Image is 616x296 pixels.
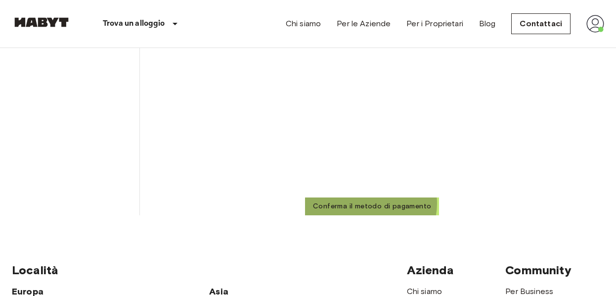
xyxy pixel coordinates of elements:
p: Trova un alloggio [103,18,165,30]
a: Chi siamo [407,287,442,296]
a: Chi siamo [286,18,321,30]
a: Per Business [505,287,553,296]
a: Per i Proprietari [406,18,463,30]
a: Blog [479,18,496,30]
img: avatar [586,15,604,33]
button: Conferma il metodo di pagamento [305,197,439,216]
span: Community [505,263,571,277]
span: Località [12,263,58,277]
img: Habyt [12,17,71,27]
a: Contattaci [511,13,571,34]
span: Azienda [407,263,454,277]
a: Per le Aziende [337,18,391,30]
